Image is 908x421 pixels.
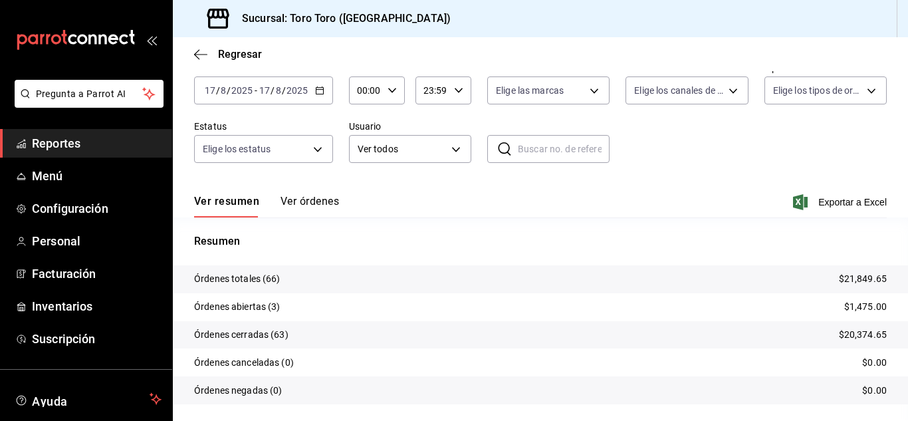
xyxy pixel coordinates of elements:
span: Personal [32,232,162,250]
span: Elige los tipos de orden [773,84,862,97]
p: Órdenes cerradas (63) [194,328,288,342]
span: Suscripción [32,330,162,348]
div: navigation tabs [194,195,339,217]
span: Elige los estatus [203,142,271,156]
button: Ver resumen [194,195,259,217]
span: Configuración [32,200,162,217]
input: -- [220,85,227,96]
button: Ver órdenes [281,195,339,217]
p: $20,374.65 [839,328,887,342]
input: ---- [231,85,253,96]
p: $0.00 [862,384,887,398]
span: Pregunta a Parrot AI [36,87,143,101]
p: $1,475.00 [844,300,887,314]
label: Fecha [194,63,333,72]
p: Resumen [194,233,887,249]
span: / [216,85,220,96]
a: Pregunta a Parrot AI [9,96,164,110]
button: open_drawer_menu [146,35,157,45]
p: Órdenes negadas (0) [194,384,283,398]
label: Usuario [349,122,471,131]
span: Ayuda [32,391,144,407]
span: - [255,85,257,96]
button: Exportar a Excel [796,194,887,210]
span: / [282,85,286,96]
span: Ver todos [358,142,447,156]
input: Buscar no. de referencia [518,136,610,162]
p: $21,849.65 [839,272,887,286]
label: Hora inicio [349,63,405,72]
span: Elige los canales de venta [634,84,723,97]
h3: Sucursal: Toro Toro ([GEOGRAPHIC_DATA]) [231,11,451,27]
label: Estatus [194,122,333,131]
span: / [227,85,231,96]
span: Elige las marcas [496,84,564,97]
span: Regresar [218,48,262,61]
input: -- [275,85,282,96]
p: Órdenes abiertas (3) [194,300,281,314]
span: Menú [32,167,162,185]
input: -- [204,85,216,96]
button: Regresar [194,48,262,61]
input: -- [259,85,271,96]
p: Órdenes canceladas (0) [194,356,294,370]
p: $0.00 [862,356,887,370]
span: Facturación [32,265,162,283]
span: Reportes [32,134,162,152]
span: / [271,85,275,96]
span: Inventarios [32,297,162,315]
label: Hora fin [415,63,471,72]
input: ---- [286,85,308,96]
button: Pregunta a Parrot AI [15,80,164,108]
p: Órdenes totales (66) [194,272,281,286]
